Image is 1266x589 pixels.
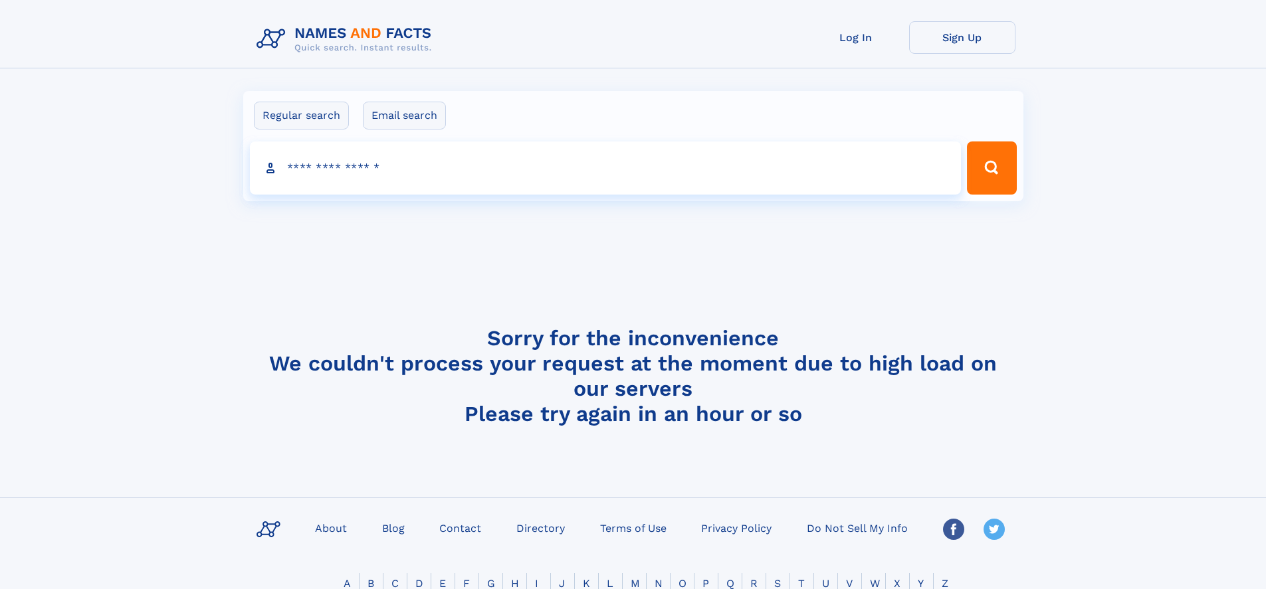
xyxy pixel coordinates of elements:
label: Email search [363,102,446,129]
img: Logo Names and Facts [251,21,443,57]
img: Twitter [984,519,1005,540]
a: Log In [803,21,909,54]
a: About [310,518,352,537]
a: Sign Up [909,21,1015,54]
input: search input [250,141,962,195]
button: Search Button [967,141,1016,195]
a: Contact [434,518,486,537]
img: Facebook [943,519,964,540]
h4: Sorry for the inconvenience We couldn't process your request at the moment due to high load on ou... [251,325,1015,426]
a: Do Not Sell My Info [801,518,913,537]
a: Directory [511,518,570,537]
label: Regular search [254,102,349,129]
a: Terms of Use [595,518,672,537]
a: Privacy Policy [696,518,777,537]
a: Blog [377,518,410,537]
